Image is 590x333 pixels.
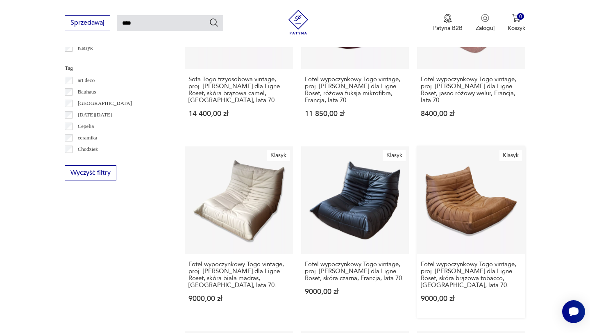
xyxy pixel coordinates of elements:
[65,64,165,73] p: Tag
[78,76,95,85] p: art deco
[78,156,98,165] p: Ćmielów
[209,18,219,27] button: Szukaj
[421,110,521,117] p: 8400,00 zł
[78,122,94,131] p: Cepelia
[433,14,463,32] button: Patyna B2B
[65,21,110,26] a: Sprzedawaj
[185,146,293,318] a: KlasykFotel wypoczynkowy Togo vintage, proj. M. Ducaroy dla Ligne Roset, skóra biała madras, Fran...
[481,14,489,22] img: Ikonka użytkownika
[188,76,289,104] h3: Sofa Togo trzyosobowa vintage, proj. [PERSON_NAME] dla Ligne Roset, skóra brązowa camel, [GEOGRAP...
[286,10,311,34] img: Patyna - sklep z meblami i dekoracjami vintage
[305,288,405,295] p: 9000,00 zł
[78,99,132,108] p: [GEOGRAPHIC_DATA]
[562,300,585,323] iframe: Smartsupp widget button
[433,24,463,32] p: Patyna B2B
[476,24,495,32] p: Zaloguj
[512,14,520,22] img: Ikona koszyka
[476,14,495,32] button: Zaloguj
[517,13,524,20] div: 0
[305,261,405,282] h3: Fotel wypoczynkowy Togo vintage, proj. [PERSON_NAME] dla Ligne Roset, skóra czarna, Francja, lata...
[508,14,525,32] button: 0Koszyk
[508,24,525,32] p: Koszyk
[301,146,409,318] a: KlasykFotel wypoczynkowy Togo vintage, proj. M. Ducaroy dla Ligne Roset, skóra czarna, Francja, l...
[78,110,112,119] p: [DATE][DATE]
[65,165,116,180] button: Wyczyść filtry
[78,133,98,142] p: ceramika
[433,14,463,32] a: Ikona medaluPatyna B2B
[78,145,98,154] p: Chodzież
[444,14,452,23] img: Ikona medalu
[305,110,405,117] p: 11 850,00 zł
[188,110,289,117] p: 14 400,00 zł
[305,76,405,104] h3: Fotel wypoczynkowy Togo vintage, proj. [PERSON_NAME] dla Ligne Roset, różowa fuksja mikrofibra, F...
[188,295,289,302] p: 9000,00 zł
[78,43,93,52] p: Klasyk
[78,87,96,96] p: Bauhaus
[421,76,521,104] h3: Fotel wypoczynkowy Togo vintage, proj. [PERSON_NAME] dla Ligne Roset, jasno różowy welur, Francja...
[417,146,525,318] a: KlasykFotel wypoczynkowy Togo vintage, proj. M. Ducaroy dla Ligne Roset, skóra brązowa tobacco, F...
[421,261,521,289] h3: Fotel wypoczynkowy Togo vintage, proj. [PERSON_NAME] dla Ligne Roset, skóra brązowa tobacco, [GEO...
[421,295,521,302] p: 9000,00 zł
[188,261,289,289] h3: Fotel wypoczynkowy Togo vintage, proj. [PERSON_NAME] dla Ligne Roset, skóra biała madras, [GEOGRA...
[65,15,110,30] button: Sprzedawaj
